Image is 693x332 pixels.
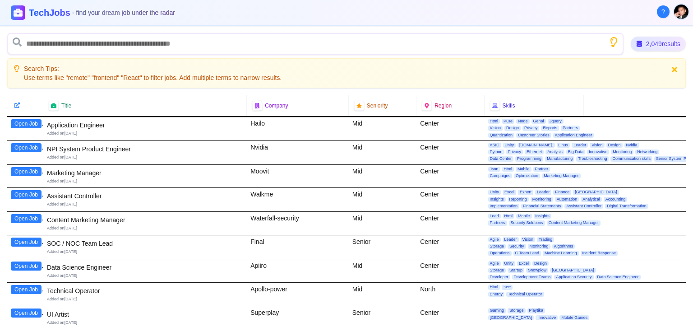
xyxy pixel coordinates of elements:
span: Security Solutions [509,220,545,225]
div: Mid [349,165,416,188]
span: Marketing Manager [542,173,581,178]
button: Open Job [11,190,42,199]
div: Center [416,188,484,211]
div: Marketing Manager [47,168,243,178]
span: Communication skills [610,156,652,161]
button: Open Job [11,309,42,318]
span: Excel [517,261,531,266]
span: Implementation [488,204,520,209]
span: [GEOGRAPHIC_DATA] [573,190,619,195]
span: Storage [508,308,526,313]
span: Networking [635,150,659,154]
span: Design [606,143,623,148]
span: Unity [503,143,516,148]
span: Privacy [522,126,540,131]
button: Open Job [11,167,42,176]
div: Center [416,212,484,235]
span: Application Security [554,275,593,280]
button: Open Job [11,262,42,271]
span: Jquery [548,119,564,124]
div: Data Science Engineer [47,263,243,272]
span: Finance [553,190,571,195]
span: Html [488,119,500,124]
h1: TechJobs [29,6,175,19]
span: Lead [488,214,501,219]
span: Storage [488,268,506,273]
div: Superplay [247,306,349,329]
div: Technical Operator [47,286,243,295]
span: Html [503,214,515,219]
span: Startup [508,268,524,273]
span: Algorithms [552,244,575,249]
span: Company [265,102,288,109]
div: Nvidia [247,141,349,164]
div: Added on [DATE] [47,154,243,160]
div: SOC / NOC Team Lead [47,239,243,248]
span: Manufacturing [545,156,574,161]
div: Center [416,306,484,329]
button: Open Job [11,214,42,223]
div: Added on [DATE] [47,178,243,184]
div: Apollo-power [247,283,349,306]
span: Content Marketing Manager [547,220,601,225]
span: Accounting [604,197,628,202]
span: Vision [590,143,604,148]
div: Assistant Controller [47,192,243,201]
span: Expert [518,190,533,195]
div: Added on [DATE] [47,249,243,255]
div: Center [416,235,484,259]
span: Analysis [545,150,564,154]
span: Campaigns [488,173,513,178]
span: Development Teams [512,275,553,280]
span: Programming [515,156,543,161]
span: Seniority [367,102,388,109]
div: Walkme [247,188,349,211]
button: About Techjobs [657,5,670,18]
span: Reporting [508,197,529,202]
span: Agile [488,237,501,242]
span: Region [434,102,452,109]
span: Insights [534,214,551,219]
span: Vision [521,237,535,242]
span: Incident Response [581,251,618,256]
span: Agile [488,261,501,266]
span: Data Science Engineer [596,275,641,280]
button: Open Job [11,119,42,128]
div: Waterfall-security [247,212,349,235]
span: Monitoring [528,244,550,249]
span: ייצור [502,285,513,290]
span: Storage [488,244,506,249]
span: Customer Stories [516,133,551,138]
div: Center [416,117,484,140]
button: User menu [673,4,689,20]
div: Mid [349,117,416,140]
div: Center [416,141,484,164]
span: Application Engineer [553,133,594,138]
div: Added on [DATE] [47,225,243,231]
span: - find your dream job under the radar [72,9,175,16]
span: Innovative [587,150,609,154]
button: Open Job [11,143,42,152]
div: Senior [349,306,416,329]
span: Leader [535,190,551,195]
span: Json [488,167,500,172]
span: Insights [488,197,506,202]
span: Python [488,150,504,154]
div: Apiiro [247,259,349,283]
span: Excel [503,190,516,195]
span: Partners [488,220,507,225]
span: Playtika [527,308,545,313]
span: Design [504,126,521,131]
span: [GEOGRAPHIC_DATA] [488,315,534,320]
span: Linux [557,143,570,148]
span: Gaming [488,308,506,313]
span: Vision [488,126,503,131]
div: Final [247,235,349,259]
span: Html [488,285,500,290]
span: [GEOGRAPHIC_DATA] [550,268,596,273]
span: Security [508,244,526,249]
div: Content Marketing Manager [47,215,243,224]
div: Hailo [247,117,349,140]
span: ASIC [488,143,501,148]
span: Reports [541,126,559,131]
